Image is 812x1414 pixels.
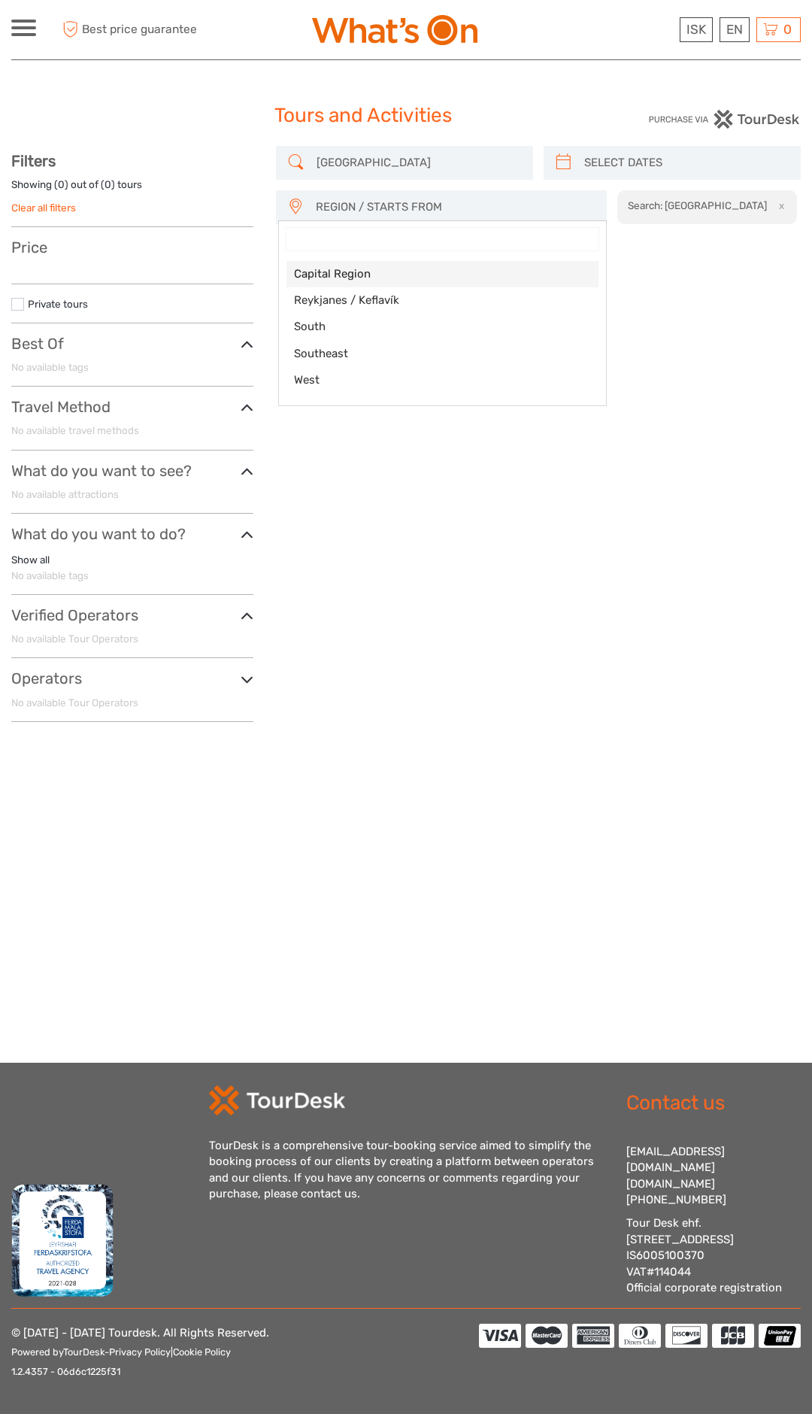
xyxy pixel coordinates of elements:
[781,22,794,37] span: 0
[312,15,477,45] img: What's On
[294,293,565,308] span: Reykjanes / Keflavík
[686,22,706,37] span: ISK
[59,17,209,42] span: Best price guarantee
[286,228,598,250] input: Search
[720,17,750,42] div: EN
[294,372,565,388] span: West
[294,319,565,335] span: South
[294,266,565,282] span: Capital Region
[294,346,565,362] span: Southeast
